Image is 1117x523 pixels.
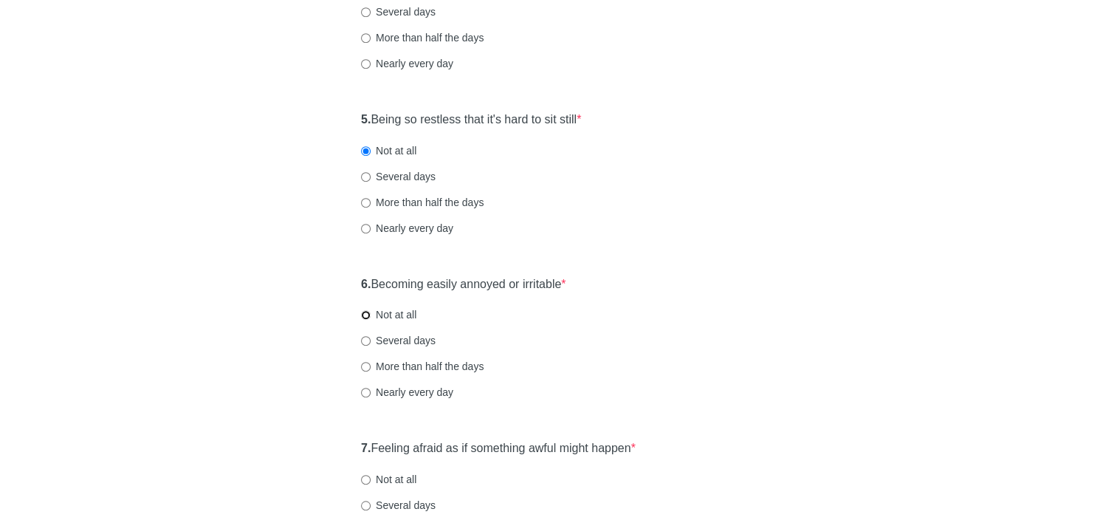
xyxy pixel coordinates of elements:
input: More than half the days [361,33,371,43]
label: Nearly every day [361,385,453,400]
label: Becoming easily annoyed or irritable [361,276,566,293]
label: Several days [361,4,436,19]
input: Several days [361,172,371,182]
label: More than half the days [361,30,484,45]
input: Several days [361,7,371,17]
input: Several days [361,336,371,346]
input: More than half the days [361,362,371,372]
input: Not at all [361,310,371,320]
input: Not at all [361,475,371,485]
input: Several days [361,501,371,510]
input: Nearly every day [361,388,371,397]
label: Not at all [361,307,416,322]
label: Not at all [361,472,416,487]
label: Feeling afraid as if something awful might happen [361,440,636,457]
label: More than half the days [361,359,484,374]
label: Several days [361,333,436,348]
label: Several days [361,169,436,184]
label: Nearly every day [361,56,453,71]
label: Nearly every day [361,221,453,236]
input: Not at all [361,146,371,156]
label: More than half the days [361,195,484,210]
input: More than half the days [361,198,371,208]
label: Several days [361,498,436,513]
label: Being so restless that it's hard to sit still [361,112,581,129]
input: Nearly every day [361,224,371,233]
strong: 7. [361,442,371,454]
label: Not at all [361,143,416,158]
strong: 5. [361,113,371,126]
input: Nearly every day [361,59,371,69]
strong: 6. [361,278,371,290]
